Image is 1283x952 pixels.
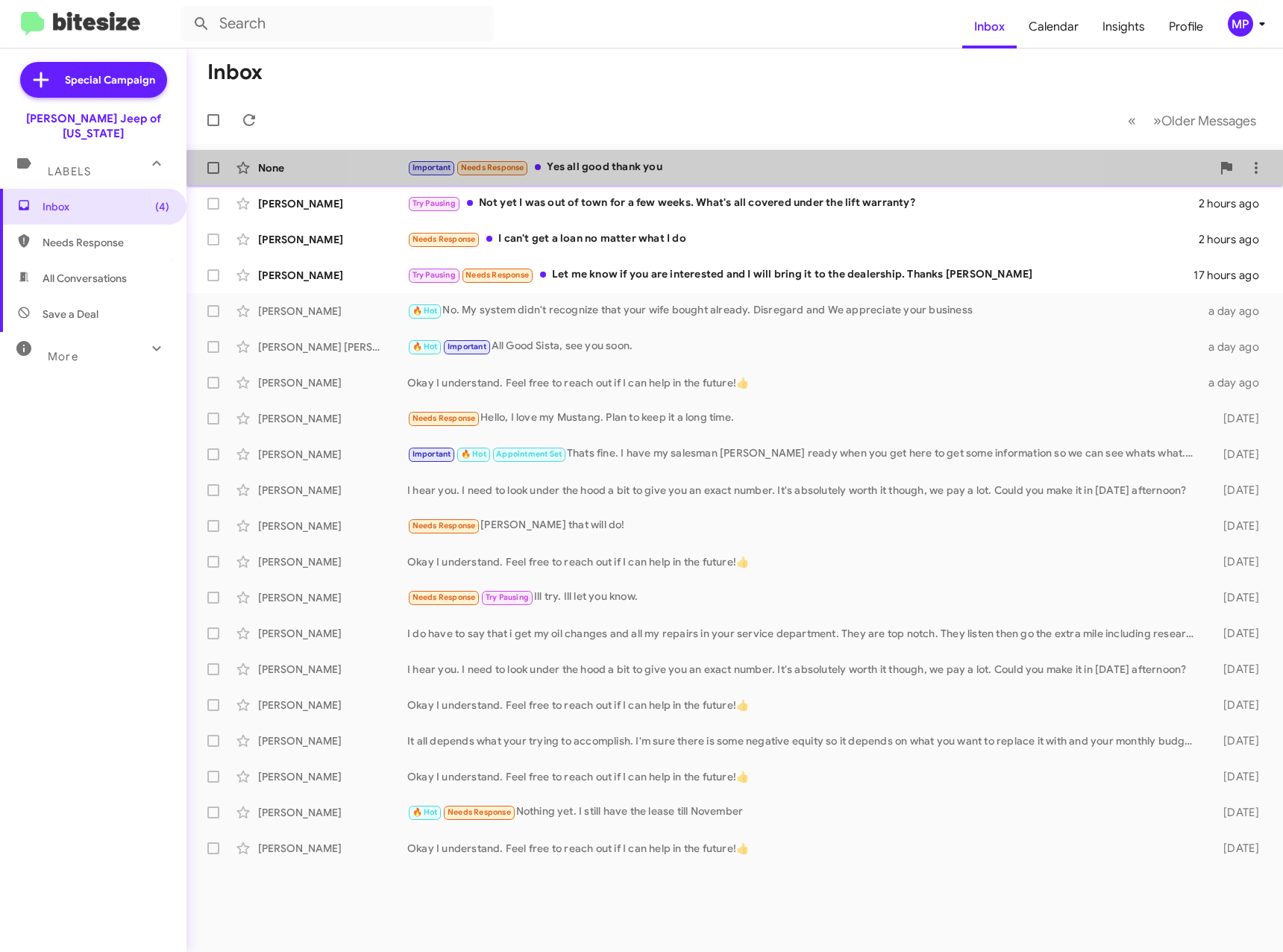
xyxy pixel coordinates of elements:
[448,807,511,817] span: Needs Response
[1157,5,1215,48] a: Profile
[258,160,407,175] div: None
[1202,626,1271,641] div: [DATE]
[1199,196,1271,211] div: 2 hours ago
[1202,519,1271,533] div: [DATE]
[258,519,407,533] div: [PERSON_NAME]
[258,662,407,677] div: [PERSON_NAME]
[407,804,1202,821] div: Nothing yet. I still have the lease till November
[43,271,127,286] span: All Conversations
[407,338,1202,355] div: All Good Sista, see you soon.
[407,517,1202,534] div: [PERSON_NAME] that will do!
[412,270,456,280] span: Try Pausing
[407,626,1202,641] div: I do have to say that i get my oil changes and all my repairs in your service department. They ar...
[258,411,407,426] div: [PERSON_NAME]
[1202,447,1271,462] div: [DATE]
[412,807,438,817] span: 🔥 Hot
[43,307,98,322] span: Save a Deal
[258,483,407,498] div: [PERSON_NAME]
[407,662,1202,677] div: I hear you. I need to look under the hood a bit to give you an exact number. It's absolutely wort...
[962,5,1017,48] a: Inbox
[1202,375,1271,390] div: a day ago
[1091,5,1157,48] a: Insights
[412,449,451,459] span: Important
[465,270,529,280] span: Needs Response
[1017,5,1091,48] a: Calendar
[407,445,1202,463] div: Thats fine. I have my salesman [PERSON_NAME] ready when you get here to get some information so w...
[258,805,407,820] div: [PERSON_NAME]
[1202,805,1271,820] div: [DATE]
[48,350,78,363] span: More
[412,413,476,423] span: Needs Response
[407,769,1202,784] div: Okay I understand. Feel free to reach out if I can help in the future!👍
[461,449,486,459] span: 🔥 Hot
[1202,769,1271,784] div: [DATE]
[412,342,438,351] span: 🔥 Hot
[1120,105,1265,136] nav: Page navigation example
[407,231,1199,248] div: I can't get a loan no matter what I do
[412,592,476,602] span: Needs Response
[496,449,562,459] span: Appointment Set
[1202,483,1271,498] div: [DATE]
[407,554,1202,569] div: Okay I understand. Feel free to reach out if I can help in the future!👍
[1202,698,1271,713] div: [DATE]
[407,266,1193,284] div: Let me know if you are interested and I will bring it to the dealership. Thanks [PERSON_NAME]
[181,6,494,42] input: Search
[407,159,1211,176] div: Yes all good thank you
[412,521,476,530] span: Needs Response
[1199,232,1271,247] div: 2 hours ago
[407,302,1202,319] div: No. My system didn't recognize that your wife bought already. Disregard and We appreciate your bu...
[407,733,1202,748] div: It all depends what your trying to accomplish. I'm sure there is some negative equity so it depen...
[258,841,407,856] div: [PERSON_NAME]
[1215,11,1267,37] button: MP
[1228,11,1253,37] div: MP
[258,769,407,784] div: [PERSON_NAME]
[1202,411,1271,426] div: [DATE]
[407,483,1202,498] div: I hear you. I need to look under the hood a bit to give you an exact number. It's absolutely wort...
[412,163,451,172] span: Important
[43,235,169,250] span: Needs Response
[412,234,476,244] span: Needs Response
[1202,304,1271,319] div: a day ago
[155,199,169,214] span: (4)
[258,698,407,713] div: [PERSON_NAME]
[258,590,407,605] div: [PERSON_NAME]
[258,268,407,283] div: [PERSON_NAME]
[448,342,486,351] span: Important
[486,592,529,602] span: Try Pausing
[1202,590,1271,605] div: [DATE]
[407,589,1202,606] div: Ill try. Ill let you know.
[258,626,407,641] div: [PERSON_NAME]
[258,339,407,354] div: [PERSON_NAME] [PERSON_NAME]
[1202,662,1271,677] div: [DATE]
[407,698,1202,713] div: Okay I understand. Feel free to reach out if I can help in the future!👍
[1202,841,1271,856] div: [DATE]
[258,447,407,462] div: [PERSON_NAME]
[1144,105,1265,136] button: Next
[461,163,524,172] span: Needs Response
[407,195,1199,212] div: Not yet I was out of town for a few weeks. What's all covered under the lift warranty?
[258,196,407,211] div: [PERSON_NAME]
[412,198,456,208] span: Try Pausing
[258,232,407,247] div: [PERSON_NAME]
[1202,554,1271,569] div: [DATE]
[407,410,1202,427] div: Hello, I love my Mustang. Plan to keep it a long time.
[1128,111,1136,130] span: «
[258,733,407,748] div: [PERSON_NAME]
[407,375,1202,390] div: Okay I understand. Feel free to reach out if I can help in the future!👍
[20,62,167,98] a: Special Campaign
[1153,111,1161,130] span: »
[48,165,91,178] span: Labels
[1202,339,1271,354] div: a day ago
[412,306,438,316] span: 🔥 Hot
[258,375,407,390] div: [PERSON_NAME]
[258,304,407,319] div: [PERSON_NAME]
[65,72,155,87] span: Special Campaign
[258,554,407,569] div: [PERSON_NAME]
[1193,268,1271,283] div: 17 hours ago
[207,60,263,84] h1: Inbox
[1119,105,1145,136] button: Previous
